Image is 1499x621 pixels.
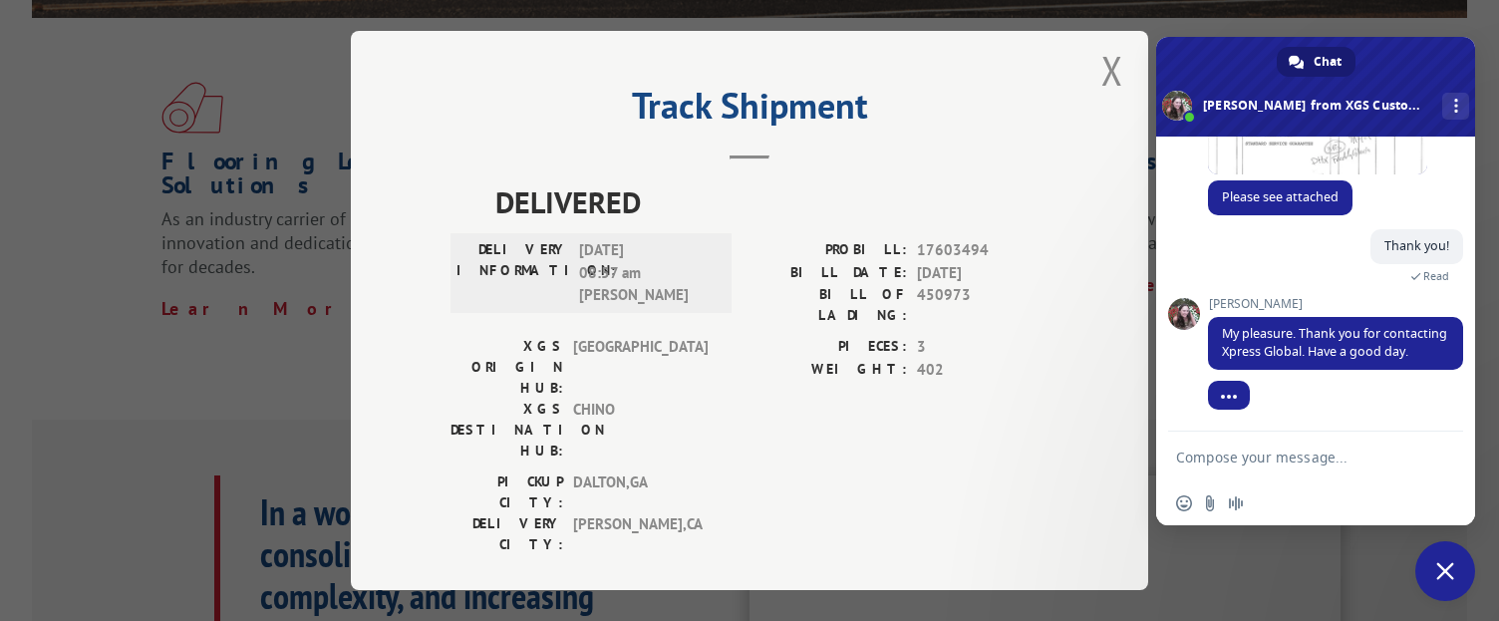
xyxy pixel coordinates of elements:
span: DALTON , GA [573,471,708,513]
label: PROBILL: [749,239,907,262]
span: My pleasure. Thank you for contacting Xpress Global. Have a good day. [1222,325,1447,360]
span: Chat [1314,47,1342,77]
span: [PERSON_NAME] [1208,297,1463,311]
span: DELIVERED [495,179,1049,224]
span: 3 [917,336,1049,359]
label: PIECES: [749,336,907,359]
span: 402 [917,359,1049,382]
label: XGS DESTINATION HUB: [450,399,563,462]
span: Send a file [1202,495,1218,511]
div: More channels [1442,93,1469,120]
span: Audio message [1228,495,1244,511]
label: DELIVERY CITY: [450,513,563,555]
h2: Track Shipment [450,92,1049,130]
button: Close modal [1101,44,1123,97]
textarea: Compose your message... [1176,449,1411,466]
span: 450973 [917,284,1049,326]
span: [GEOGRAPHIC_DATA] [573,336,708,399]
label: BILL OF LADING: [749,284,907,326]
label: WEIGHT: [749,359,907,382]
div: Close chat [1415,541,1475,601]
span: CHINO [573,399,708,462]
span: Insert an emoji [1176,495,1192,511]
div: Chat [1277,47,1355,77]
span: [DATE] [917,262,1049,285]
label: XGS ORIGIN HUB: [450,336,563,399]
span: [PERSON_NAME] , CA [573,513,708,555]
span: Thank you! [1384,237,1449,254]
span: Read [1423,269,1449,283]
label: BILL DATE: [749,262,907,285]
label: PICKUP CITY: [450,471,563,513]
label: DELIVERY INFORMATION: [456,239,569,307]
span: Please see attached [1222,188,1339,205]
span: 17603494 [917,239,1049,262]
span: [DATE] 08:57 am [PERSON_NAME] [579,239,714,307]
